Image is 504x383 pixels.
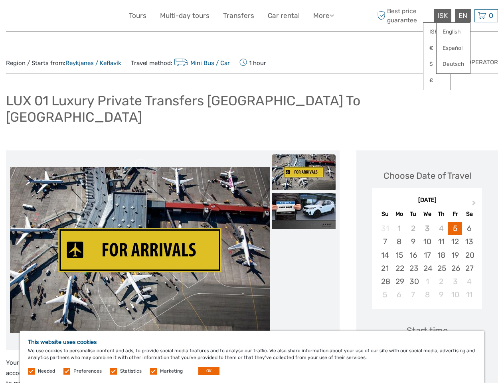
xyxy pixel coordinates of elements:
div: Choose Monday, September 15th, 2025 [392,249,406,262]
div: Sa [462,209,476,219]
p: We're away right now. Please check back later! [11,14,90,20]
div: Choose Monday, September 29th, 2025 [392,275,406,288]
span: 0 [488,12,494,20]
span: Best price guarantee [375,7,432,24]
div: We use cookies to personalise content and ads, to provide social media features and to analyse ou... [20,331,484,383]
div: Choose Friday, October 3rd, 2025 [448,275,462,288]
a: English [437,25,470,39]
button: OK [198,367,219,375]
a: £ [423,73,451,88]
div: Choose Thursday, October 2nd, 2025 [434,275,448,288]
div: Mo [392,209,406,219]
div: Choose Tuesday, September 16th, 2025 [406,249,420,262]
div: Choose Tuesday, September 9th, 2025 [406,235,420,248]
a: Mini Bus / Car [172,59,230,67]
div: Choose Sunday, September 21st, 2025 [378,262,392,275]
a: $ [423,57,451,71]
div: Choose Date of Travel [383,170,471,182]
div: Not available Thursday, September 4th, 2025 [434,222,448,235]
div: Choose Wednesday, September 24th, 2025 [420,262,434,275]
div: EN [455,9,471,22]
button: Open LiveChat chat widget [92,12,101,22]
div: Choose Sunday, September 7th, 2025 [378,235,392,248]
div: Th [434,209,448,219]
div: Choose Thursday, September 18th, 2025 [434,249,448,262]
div: We [420,209,434,219]
h1: LUX 01 Luxury Private Transfers [GEOGRAPHIC_DATA] To [GEOGRAPHIC_DATA] [6,93,498,125]
a: More [313,10,334,22]
div: Choose Wednesday, October 1st, 2025 [420,275,434,288]
img: d17cabca94be4cdf9a944f0c6cf5d444_main_slider.jpg [10,167,270,334]
div: Choose Thursday, September 11th, 2025 [434,235,448,248]
div: Choose Saturday, October 4th, 2025 [462,275,476,288]
div: Choose Saturday, September 20th, 2025 [462,249,476,262]
label: Preferences [73,368,102,375]
div: Choose Saturday, September 27th, 2025 [462,262,476,275]
div: Choose Monday, September 22nd, 2025 [392,262,406,275]
div: Choose Saturday, October 11th, 2025 [462,288,476,301]
div: Choose Wednesday, September 17th, 2025 [420,249,434,262]
div: Choose Tuesday, September 23rd, 2025 [406,262,420,275]
div: Not available Wednesday, September 3rd, 2025 [420,222,434,235]
div: month 2025-09 [375,222,479,301]
div: Choose Friday, September 5th, 2025 [448,222,462,235]
label: Needed [38,368,55,375]
div: Choose Thursday, September 25th, 2025 [434,262,448,275]
div: Not available Sunday, August 31st, 2025 [378,222,392,235]
div: Choose Sunday, September 28th, 2025 [378,275,392,288]
div: Choose Friday, October 10th, 2025 [448,288,462,301]
span: Travel method: [131,57,230,68]
div: Choose Monday, September 8th, 2025 [392,235,406,248]
a: € [423,41,451,55]
a: Transfers [223,10,254,22]
div: Choose Sunday, September 14th, 2025 [378,249,392,262]
a: Español [437,41,470,55]
div: Choose Tuesday, October 7th, 2025 [406,288,420,301]
a: Reykjanes / Keflavík [65,59,121,67]
span: Region / Starts from: [6,59,121,67]
label: Statistics [120,368,142,375]
button: Next Month [468,198,481,211]
a: Tours [129,10,146,22]
a: Multi-day tours [160,10,210,22]
div: [DATE] [372,196,482,205]
img: 16fb447c7d50440eaa484c9a0dbf045b_slider_thumbnail.jpeg [272,193,336,229]
div: Start time [407,324,448,337]
div: Choose Wednesday, October 8th, 2025 [420,288,434,301]
a: Car rental [268,10,300,22]
img: d17cabca94be4cdf9a944f0c6cf5d444_slider_thumbnail.jpg [272,154,336,190]
div: Choose Tuesday, September 30th, 2025 [406,275,420,288]
div: Su [378,209,392,219]
div: Choose Thursday, October 9th, 2025 [434,288,448,301]
div: Choose Wednesday, September 10th, 2025 [420,235,434,248]
a: Deutsch [437,57,470,71]
div: Choose Monday, October 6th, 2025 [392,288,406,301]
div: Choose Saturday, September 13th, 2025 [462,235,476,248]
a: ISK [423,25,451,39]
h5: This website uses cookies [28,339,476,345]
div: Choose Friday, September 26th, 2025 [448,262,462,275]
div: Tu [406,209,420,219]
span: 1 hour [239,57,266,68]
label: Marketing [160,368,183,375]
span: ISK [437,12,448,20]
div: Choose Friday, September 12th, 2025 [448,235,462,248]
div: Choose Friday, September 19th, 2025 [448,249,462,262]
div: Fr [448,209,462,219]
div: Not available Tuesday, September 2nd, 2025 [406,222,420,235]
div: Not available Monday, September 1st, 2025 [392,222,406,235]
div: Choose Saturday, September 6th, 2025 [462,222,476,235]
div: Choose Sunday, October 5th, 2025 [378,288,392,301]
